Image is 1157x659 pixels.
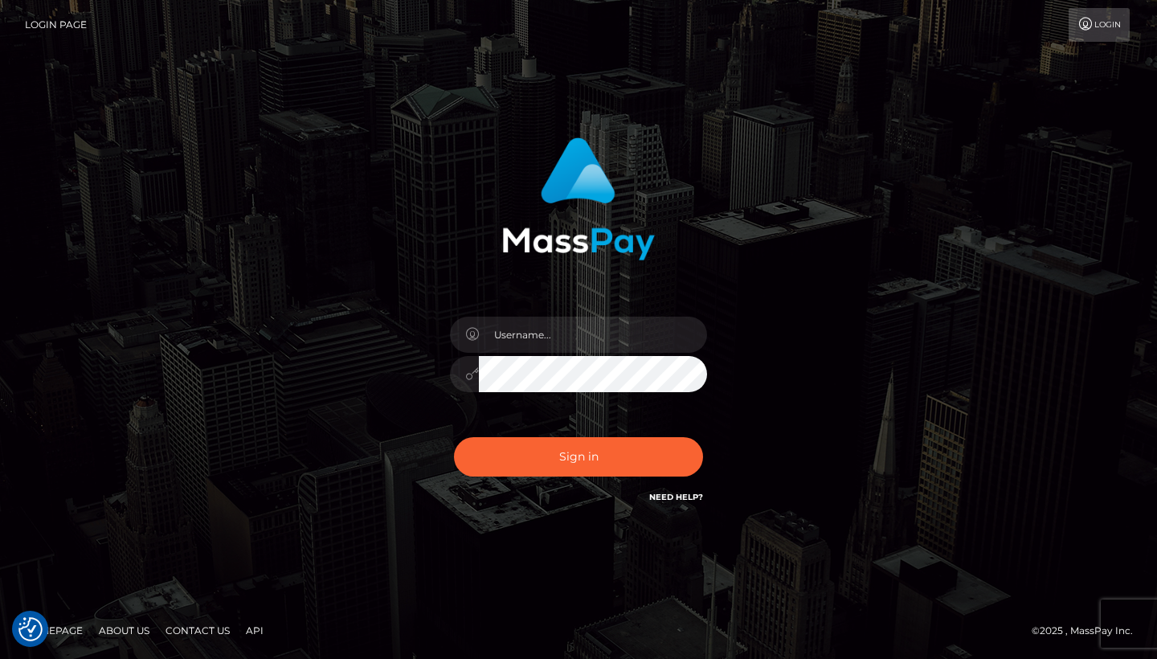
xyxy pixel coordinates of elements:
img: Revisit consent button [18,617,43,641]
a: Login [1069,8,1130,42]
button: Consent Preferences [18,617,43,641]
a: Homepage [18,618,89,643]
a: Login Page [25,8,87,42]
button: Sign in [454,437,703,477]
a: API [239,618,270,643]
a: Need Help? [649,492,703,502]
div: © 2025 , MassPay Inc. [1032,622,1145,640]
img: MassPay Login [502,137,655,260]
a: Contact Us [159,618,236,643]
a: About Us [92,618,156,643]
input: Username... [479,317,707,353]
